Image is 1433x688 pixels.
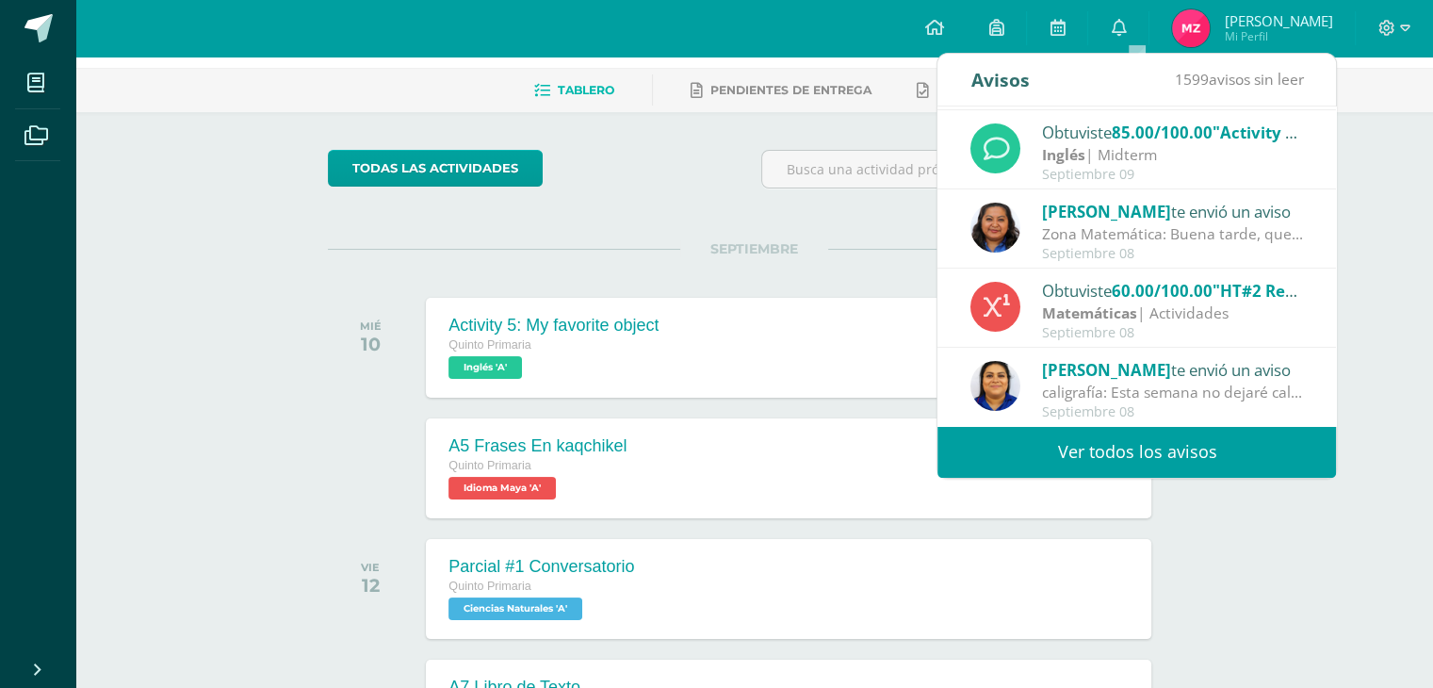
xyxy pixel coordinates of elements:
strong: Matemáticas [1042,303,1137,323]
div: | Midterm [1042,144,1304,166]
input: Busca una actividad próxima aquí... [762,151,1180,188]
div: | Actividades [1042,303,1304,324]
div: Septiembre 08 [1042,246,1304,262]
a: Entregadas [917,75,1020,106]
span: Quinto Primaria [448,338,531,352]
div: 12 [361,574,380,597]
span: Idioma Maya 'A' [448,477,556,500]
img: 69811a18efaaf8681e80bc1d2c1e08b6.png [970,203,1020,253]
span: SEPTIEMBRE [680,240,828,257]
div: 10 [360,333,382,355]
a: todas las Actividades [328,150,543,187]
span: Ciencias Naturales 'A' [448,598,582,620]
span: avisos sin leer [1174,69,1303,90]
div: VIE [361,561,380,574]
span: [PERSON_NAME] [1224,11,1332,30]
div: Septiembre 09 [1042,167,1304,183]
div: MIÉ [360,319,382,333]
div: Parcial #1 Conversatorio [448,557,634,577]
div: Septiembre 08 [1042,404,1304,420]
strong: Inglés [1042,144,1085,165]
span: [PERSON_NAME] [1042,201,1171,222]
img: 18999b0c88c0c89f4036395265363e11.png [970,361,1020,411]
span: [PERSON_NAME] [1042,359,1171,381]
span: 85.00/100.00 [1112,122,1213,143]
span: Pendientes de entrega [710,83,871,97]
a: Tablero [534,75,614,106]
div: Obtuviste en [1042,120,1304,144]
div: Obtuviste en [1042,278,1304,303]
span: Quinto Primaria [448,580,531,593]
span: Mi Perfil [1224,28,1332,44]
div: te envió un aviso [1042,357,1304,382]
span: Quinto Primaria [448,459,531,472]
a: Pendientes de entrega [691,75,871,106]
div: caligrafía: Esta semana no dejaré caligrafía deben de trabajar en su libro y terminarlo. fecha de... [1042,382,1304,403]
span: 60.00/100.00 [1112,280,1213,302]
div: Zona Matemática: Buena tarde, queridos padres de familia, les informo que ya llevamos 34 Pts de z... [1042,223,1304,245]
a: Ver todos los avisos [937,426,1336,478]
span: Tablero [558,83,614,97]
div: A5 Frases En kaqchikel [448,436,627,456]
div: Avisos [970,54,1029,106]
div: te envió un aviso [1042,199,1304,223]
span: Inglés 'A' [448,356,522,379]
div: Activity 5: My favorite object [448,316,659,336]
span: 1599 [1174,69,1208,90]
img: 01b935810f8cf43a985bd70cb76ad665.png [1172,9,1210,47]
div: Septiembre 08 [1042,325,1304,341]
